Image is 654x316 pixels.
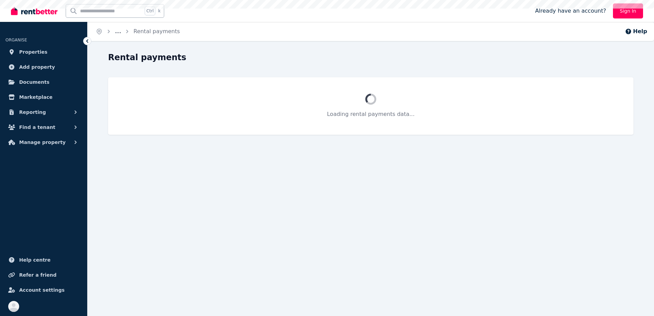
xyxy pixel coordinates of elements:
span: Manage property [19,138,66,146]
span: Find a tenant [19,123,55,131]
a: Sign In [613,3,643,18]
span: Marketplace [19,93,52,101]
a: Rental payments [133,28,180,35]
span: Documents [19,78,50,86]
h1: Rental payments [108,52,186,63]
a: Add property [5,60,82,74]
span: Reporting [19,108,46,116]
span: Refer a friend [19,271,56,279]
span: Already have an account? [535,7,606,15]
button: Help [625,27,647,36]
a: Marketplace [5,90,82,104]
span: Add property [19,63,55,71]
span: Ctrl [145,6,155,15]
button: Manage property [5,135,82,149]
img: RentBetter [11,6,57,16]
nav: Breadcrumb [88,22,188,41]
button: Reporting [5,105,82,119]
span: ORGANISE [5,38,27,42]
button: Find a tenant [5,120,82,134]
a: Account settings [5,283,82,297]
a: ... [115,28,121,35]
span: k [158,8,160,14]
span: Account settings [19,286,65,294]
a: Properties [5,45,82,59]
span: Properties [19,48,48,56]
a: Refer a friend [5,268,82,282]
a: Help centre [5,253,82,267]
span: Help centre [19,256,51,264]
a: Documents [5,75,82,89]
p: Loading rental payments data... [125,110,617,118]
